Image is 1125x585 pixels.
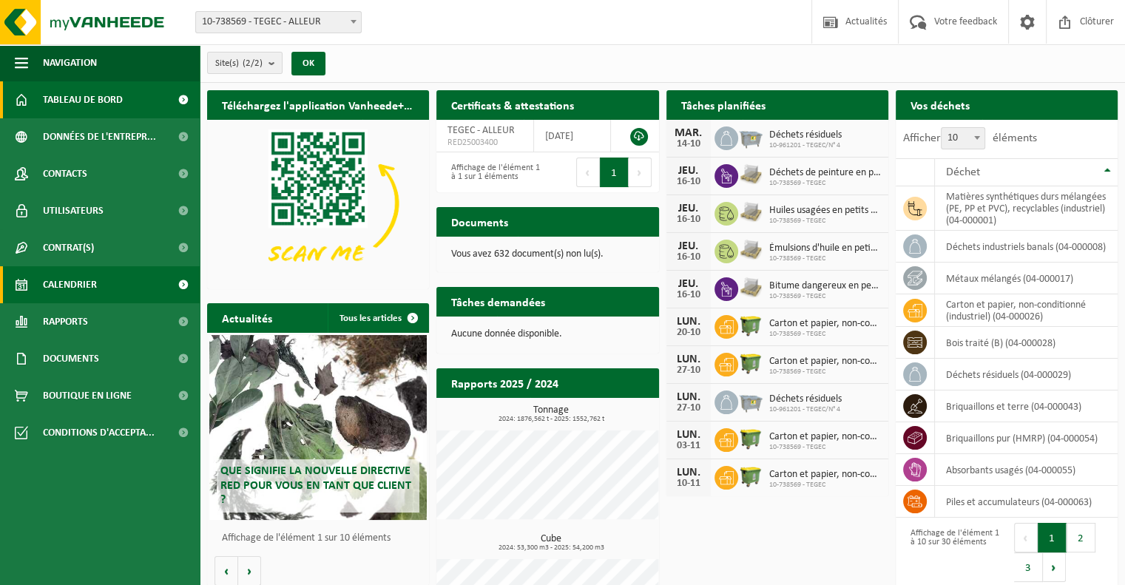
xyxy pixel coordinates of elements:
button: 2 [1067,523,1095,552]
span: 10-738569 - TEGEC [769,254,881,263]
div: JEU. [674,240,703,252]
button: Site(s)(2/2) [207,52,283,74]
td: briquaillons et terre (04-000043) [935,390,1118,422]
td: bois traité (B) (04-000028) [935,327,1118,359]
span: Rapports [43,303,88,340]
button: Previous [1014,523,1038,552]
label: Afficher éléments [903,132,1037,144]
span: 10-738569 - TEGEC [769,330,881,339]
img: WB-2500-GAL-GY-04 [738,124,763,149]
button: Previous [576,158,600,187]
h3: Cube [444,534,658,552]
td: métaux mélangés (04-000017) [935,263,1118,294]
span: Contrat(s) [43,229,94,266]
span: 10 [941,127,985,149]
button: Next [629,158,652,187]
button: 1 [1038,523,1067,552]
div: 10-11 [674,479,703,489]
span: Boutique en ligne [43,377,132,414]
h3: Tonnage [444,405,658,423]
h2: Documents [436,207,523,236]
td: déchets industriels banals (04-000008) [935,231,1118,263]
span: Contacts [43,155,87,192]
div: 16-10 [674,290,703,300]
span: Tableau de bord [43,81,123,118]
span: Déchets résiduels [769,393,842,405]
td: déchets résiduels (04-000029) [935,359,1118,390]
span: 2024: 1876,562 t - 2025: 1552,762 t [444,416,658,423]
span: Documents [43,340,99,377]
div: LUN. [674,391,703,403]
span: 10-961201 - TEGEC/N° 4 [769,141,842,150]
td: absorbants usagés (04-000055) [935,454,1118,486]
span: 10 [942,128,984,149]
img: WB-2500-GAL-GY-04 [738,388,763,413]
div: LUN. [674,354,703,365]
div: 16-10 [674,214,703,225]
span: Carton et papier, non-conditionné (industriel) [769,318,881,330]
span: Conditions d'accepta... [43,414,155,451]
span: Carton et papier, non-conditionné (industriel) [769,469,881,481]
div: LUN. [674,316,703,328]
span: Navigation [43,44,97,81]
button: OK [291,52,325,75]
h2: Rapports 2025 / 2024 [436,368,573,397]
a: Consulter les rapports [530,397,658,427]
div: JEU. [674,278,703,290]
count: (2/2) [243,58,263,68]
button: 1 [600,158,629,187]
span: Carton et papier, non-conditionné (industriel) [769,431,881,443]
span: 10-738569 - TEGEC - ALLEUR [195,11,362,33]
span: Huiles usagées en petits conditionnements [769,205,881,217]
div: JEU. [674,165,703,177]
h2: Téléchargez l'application Vanheede+ maintenant! [207,90,429,119]
span: 10-961201 - TEGEC/N° 4 [769,405,842,414]
img: WB-1100-HPE-GN-50 [738,313,763,338]
td: [DATE] [534,120,611,152]
h2: Tâches demandées [436,287,560,316]
span: Calendrier [43,266,97,303]
img: Download de VHEPlus App [207,120,429,286]
h2: Certificats & attestations [436,90,589,119]
span: RED25003400 [447,137,522,149]
button: 3 [1014,552,1043,582]
p: Affichage de l'élément 1 sur 10 éléments [222,533,422,544]
img: WB-1100-HPE-GN-50 [738,464,763,489]
div: Affichage de l'élément 1 à 1 sur 1 éléments [444,156,540,189]
img: LP-PA-00000-WDN-11 [738,275,763,300]
img: WB-1100-HPE-GN-50 [738,351,763,376]
div: JEU. [674,203,703,214]
span: Carton et papier, non-conditionné (industriel) [769,356,881,368]
span: 10-738569 - TEGEC [769,179,881,188]
span: 2024: 53,300 m3 - 2025: 54,200 m3 [444,544,658,552]
img: LP-PA-00000-WDN-11 [738,237,763,263]
span: TEGEC - ALLEUR [447,125,515,136]
span: Déchets résiduels [769,129,842,141]
span: Utilisateurs [43,192,104,229]
span: 10-738569 - TEGEC [769,443,881,452]
h2: Vos déchets [896,90,984,119]
div: 16-10 [674,177,703,187]
span: 10-738569 - TEGEC [769,217,881,226]
td: briquaillons pur (HMRP) (04-000054) [935,422,1118,454]
div: LUN. [674,467,703,479]
div: 27-10 [674,403,703,413]
td: Piles et accumulateurs (04-000063) [935,486,1118,518]
span: Émulsions d'huile en petits emballages [769,243,881,254]
h2: Actualités [207,303,287,332]
div: 16-10 [674,252,703,263]
p: Vous avez 632 document(s) non lu(s). [451,249,643,260]
div: 14-10 [674,139,703,149]
div: 03-11 [674,441,703,451]
span: 10-738569 - TEGEC [769,292,881,301]
img: LP-PA-00000-WDN-11 [738,162,763,187]
div: LUN. [674,429,703,441]
span: 10-738569 - TEGEC [769,481,881,490]
span: 10-738569 - TEGEC [769,368,881,376]
div: 20-10 [674,328,703,338]
p: Aucune donnée disponible. [451,329,643,339]
div: 27-10 [674,365,703,376]
img: LP-PA-00000-WDN-11 [738,200,763,225]
div: Affichage de l'élément 1 à 10 sur 30 éléments [903,521,999,584]
a: Que signifie la nouvelle directive RED pour vous en tant que client ? [209,335,427,520]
